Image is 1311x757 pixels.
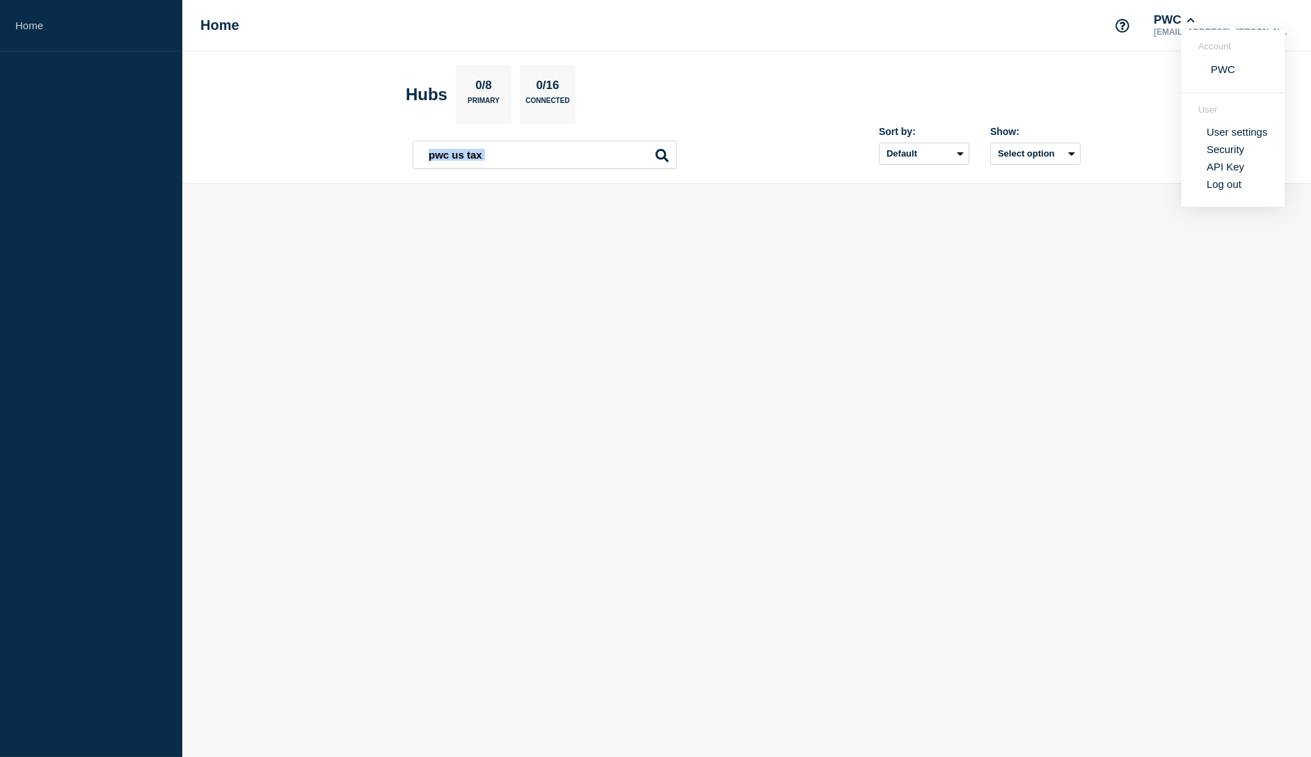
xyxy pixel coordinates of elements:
button: PWC [1151,13,1197,27]
p: 0/8 [470,79,498,97]
p: Primary [468,97,500,111]
div: Show: [990,126,1081,137]
button: PWC [1207,63,1239,76]
select: Sort by [879,143,969,165]
h2: Hubs [406,85,447,104]
a: User settings [1207,126,1268,138]
a: API Key [1207,161,1244,173]
button: Log out [1207,178,1241,190]
h1: Home [200,17,239,33]
a: Security [1207,143,1244,155]
p: [EMAIL_ADDRESS][PERSON_NAME][DOMAIN_NAME] [1151,27,1296,37]
p: Connected [525,97,569,111]
button: Support [1108,11,1137,40]
header: Account [1198,41,1268,51]
button: Select option [990,143,1081,165]
input: Search Hubs [413,141,677,169]
p: 0/16 [531,79,564,97]
div: Sort by: [879,126,969,137]
header: User [1198,104,1268,115]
